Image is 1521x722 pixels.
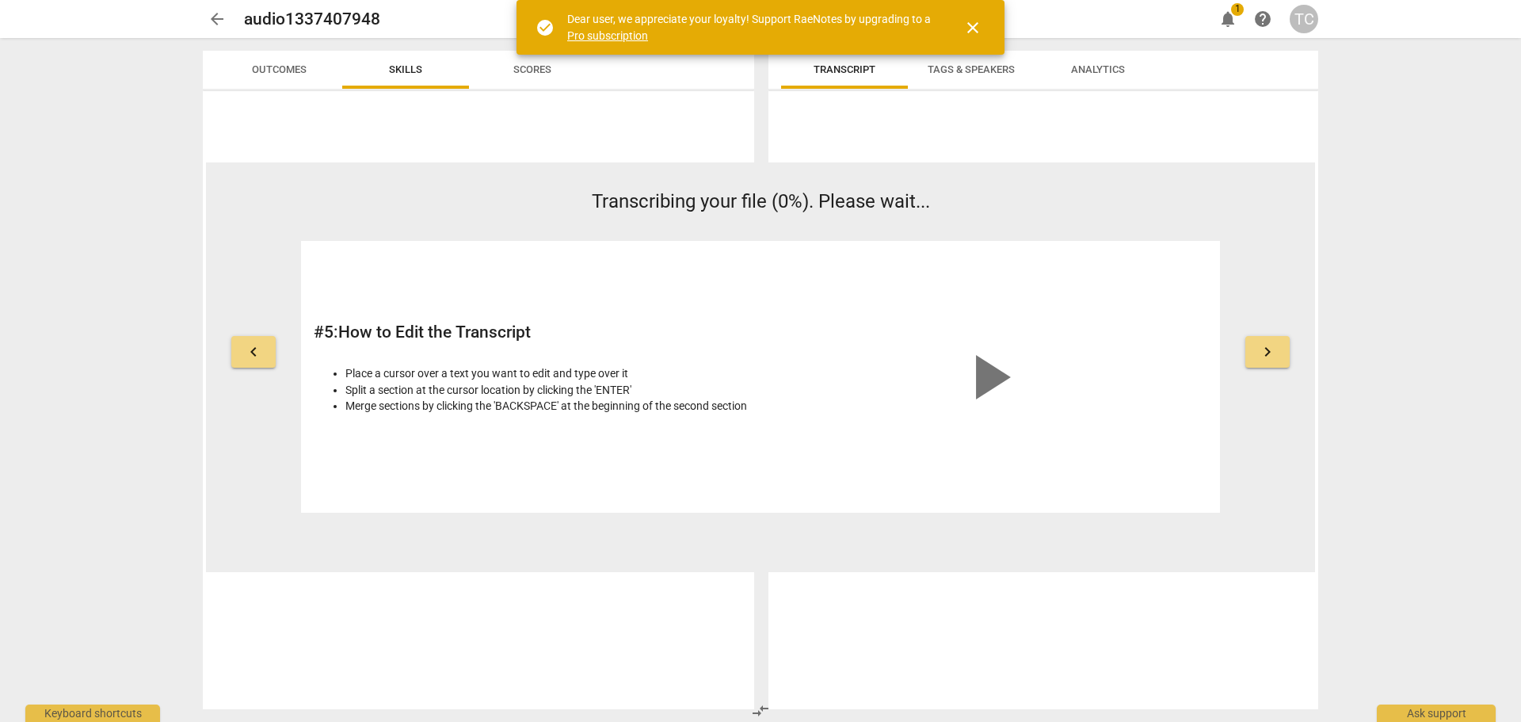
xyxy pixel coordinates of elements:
[244,10,380,29] h2: audio1337407948
[25,705,160,722] div: Keyboard shortcuts
[1218,10,1237,29] span: notifications
[345,365,752,382] li: Place a cursor over a text you want to edit and type over it
[954,9,992,47] button: Close
[536,18,555,37] span: check_circle
[1253,10,1272,29] span: help
[208,10,227,29] span: arrow_back
[314,323,752,342] h2: # 5 : How to Edit the Transcript
[592,190,930,212] span: Transcribing your file (0%). Please wait...
[567,11,935,44] div: Dear user, we appreciate your loyalty! Support RaeNotes by upgrading to a
[345,398,752,414] li: Merge sections by clicking the 'BACKSPACE' at the beginning of the second section
[928,63,1015,75] span: Tags & Speakers
[567,29,648,42] a: Pro subscription
[1214,5,1242,33] button: Notifications
[252,63,307,75] span: Outcomes
[951,339,1027,415] span: play_arrow
[389,63,422,75] span: Skills
[1377,705,1496,722] div: Ask support
[513,63,551,75] span: Scores
[751,701,770,720] span: compare_arrows
[1071,63,1125,75] span: Analytics
[345,382,752,399] li: Split a section at the cursor location by clicking the 'ENTER'
[1290,5,1318,33] button: TC
[1248,5,1277,33] a: Help
[814,63,875,75] span: Transcript
[1258,342,1277,361] span: keyboard_arrow_right
[244,342,263,361] span: keyboard_arrow_left
[1231,3,1244,16] span: 1
[963,18,982,37] span: close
